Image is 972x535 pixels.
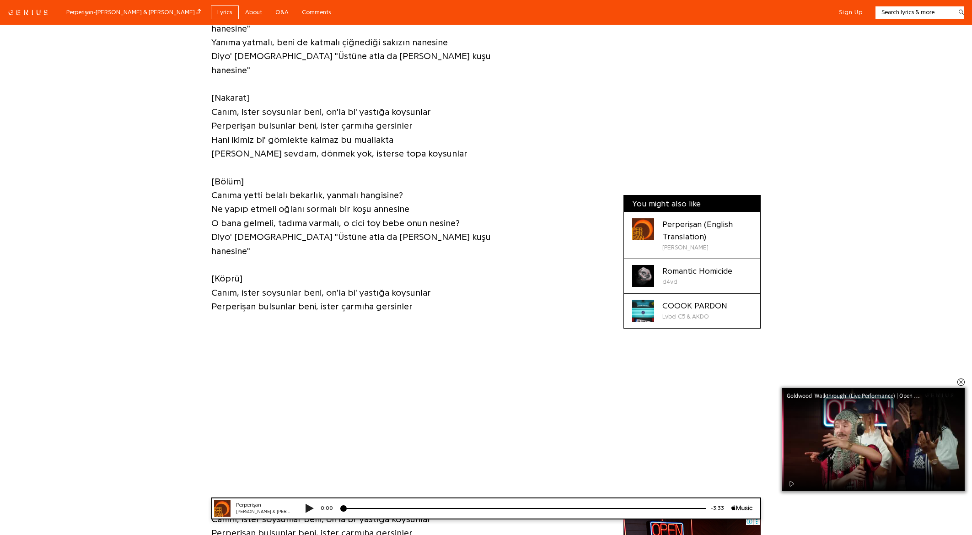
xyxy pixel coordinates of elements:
div: Cover art for Perperişan (English Translation) by Mabel Matiz [632,218,654,240]
button: Sign Up [839,8,863,16]
div: Cover art for COOOK PARDON by Lvbel C5 & AKDO [632,300,654,322]
div: COOOK PARDON [662,300,727,312]
input: Search lyrics & more [875,8,953,17]
div: d4vd [662,277,732,286]
a: About [239,5,269,20]
a: Lyrics [211,5,239,20]
div: [PERSON_NAME] [662,243,752,252]
div: Cover art for Romantic Homicide by d4vd [632,265,654,287]
a: Cover art for COOOK PARDON by Lvbel C5 & AKDOCOOOK PARDONLvbel C5 & AKDO [624,294,760,328]
a: Comments [295,5,338,20]
div: Perperişan (English Translation) [662,218,752,243]
div: Lvbel C5 & AKDO [662,312,727,321]
div: Romantic Homicide [662,265,732,277]
a: Cover art for Romantic Homicide by d4vdRomantic Homicided4vd [624,259,760,294]
div: You might also like [624,195,760,212]
div: Perperişan - [PERSON_NAME] & [PERSON_NAME] [66,7,201,17]
a: Q&A [269,5,295,20]
div: Goldwood 'Walkthrough' (Live Performance) | Open Mic [787,393,929,399]
iframe: Advertisement [264,366,708,480]
a: Cover art for Perperişan (English Translation) by Mabel MatizPerperişan (English Translation)[PER... [624,212,760,259]
div: -3:33 [502,7,527,15]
